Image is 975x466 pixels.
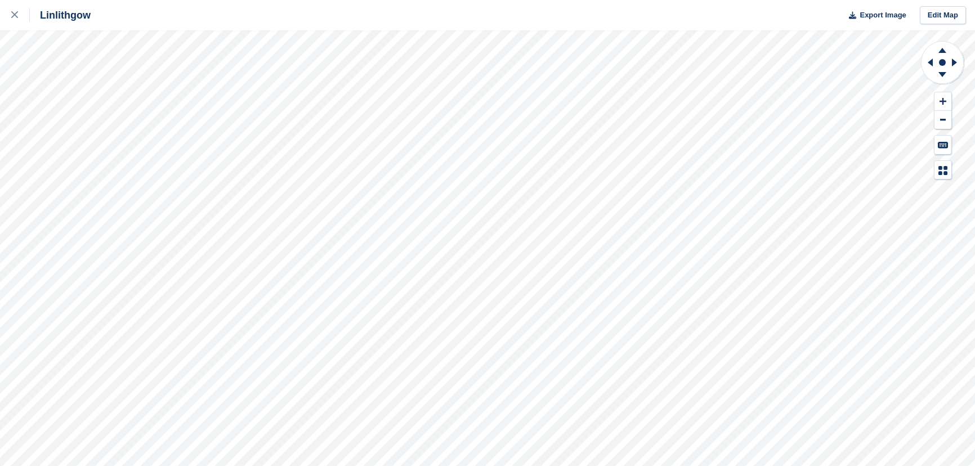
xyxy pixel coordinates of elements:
div: Linlithgow [30,8,91,22]
button: Zoom In [934,92,951,111]
button: Map Legend [934,161,951,180]
a: Edit Map [920,6,966,25]
button: Export Image [842,6,906,25]
button: Keyboard Shortcuts [934,136,951,154]
button: Zoom Out [934,111,951,129]
span: Export Image [860,10,906,21]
